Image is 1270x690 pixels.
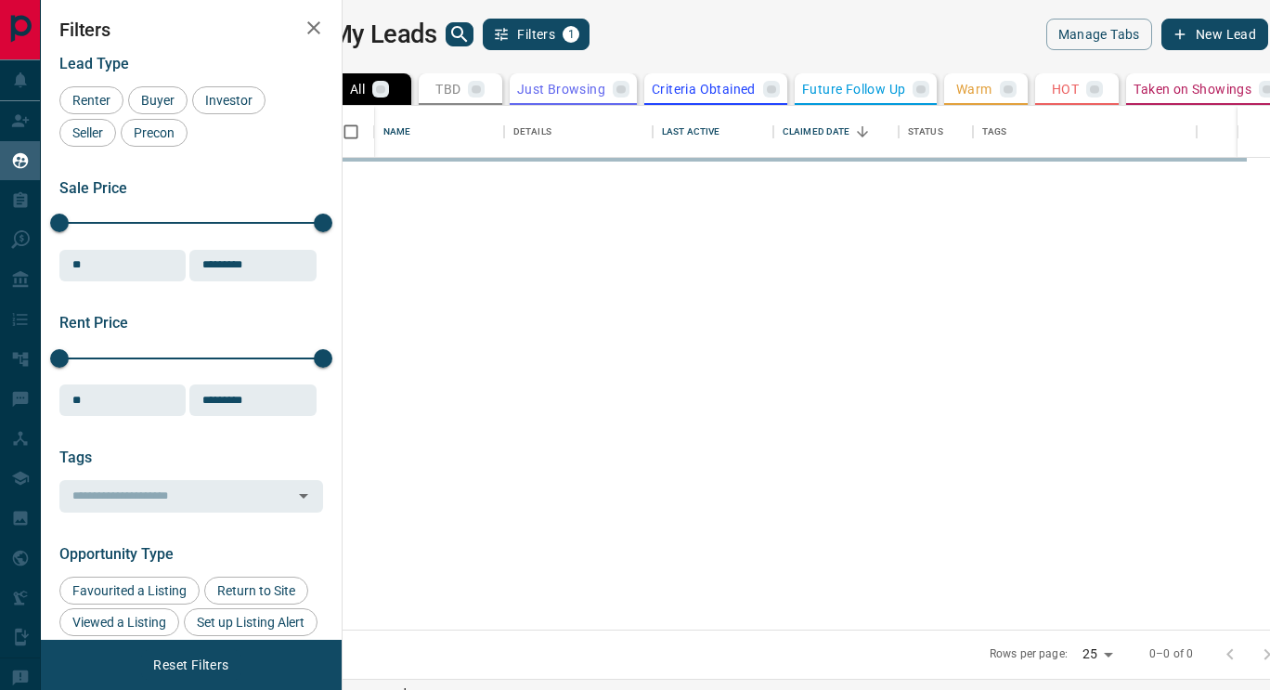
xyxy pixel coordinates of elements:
div: Investor [192,86,266,114]
p: All [350,83,365,96]
div: Status [899,106,973,158]
div: 25 [1075,641,1120,668]
span: Precon [127,125,181,140]
button: New Lead [1161,19,1268,50]
div: Last Active [653,106,773,158]
button: search button [446,22,473,46]
div: Status [908,106,943,158]
span: Buyer [135,93,181,108]
div: Last Active [662,106,719,158]
div: Claimed Date [783,106,850,158]
div: Name [383,106,411,158]
p: HOT [1052,83,1079,96]
p: Warm [956,83,992,96]
div: Details [513,106,551,158]
div: Favourited a Listing [59,577,200,605]
span: Tags [59,449,92,466]
button: Open [291,483,317,509]
div: Renter [59,86,123,114]
div: Tags [973,106,1197,158]
span: Renter [66,93,117,108]
div: Claimed Date [773,106,899,158]
span: Sale Price [59,179,127,197]
p: TBD [435,83,460,96]
h2: Filters [59,19,323,41]
span: Favourited a Listing [66,583,193,598]
span: Seller [66,125,110,140]
span: Opportunity Type [59,545,174,563]
span: 1 [564,28,577,41]
span: Lead Type [59,55,129,72]
div: Viewed a Listing [59,608,179,636]
div: Details [504,106,653,158]
div: Seller [59,119,116,147]
button: Sort [849,119,875,145]
p: Criteria Obtained [652,83,756,96]
span: Rent Price [59,314,128,332]
div: Precon [121,119,188,147]
div: Tags [982,106,1007,158]
span: Return to Site [211,583,302,598]
span: Investor [199,93,259,108]
h1: My Leads [330,20,437,49]
div: Return to Site [204,577,308,605]
button: Reset Filters [141,649,240,681]
div: Name [374,106,504,158]
button: Filters1 [483,19,590,50]
p: Taken on Showings [1134,83,1251,96]
p: 0–0 of 0 [1149,646,1193,662]
button: Manage Tabs [1046,19,1152,50]
p: Just Browsing [517,83,605,96]
div: Set up Listing Alert [184,608,317,636]
span: Viewed a Listing [66,615,173,630]
p: Rows per page: [990,646,1068,662]
div: Buyer [128,86,188,114]
p: Future Follow Up [802,83,905,96]
span: Set up Listing Alert [190,615,311,630]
